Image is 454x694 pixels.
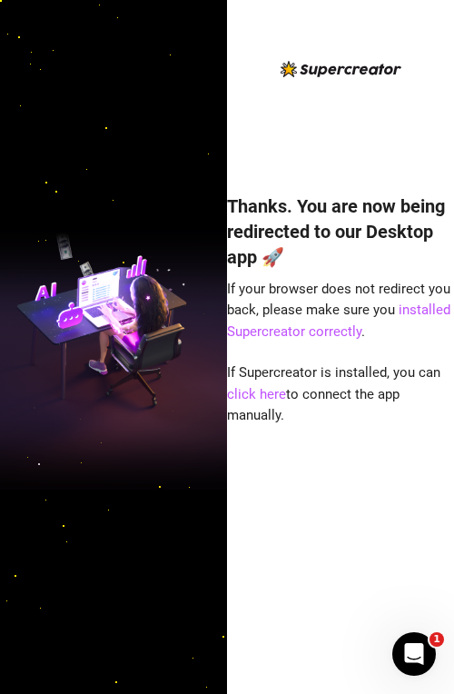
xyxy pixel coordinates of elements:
span: If Supercreator is installed, you can to connect the app manually. [227,364,440,423]
h4: Thanks. You are now being redirected to our Desktop app 🚀 [227,193,454,270]
a: installed Supercreator correctly [227,302,450,340]
span: 1 [429,632,444,647]
span: If your browser does not redirect you back, please make sure you . [227,281,450,340]
a: click here [227,386,286,402]
iframe: Intercom live chat [392,632,436,676]
img: logo-BBDzfeDw.svg [281,61,401,77]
